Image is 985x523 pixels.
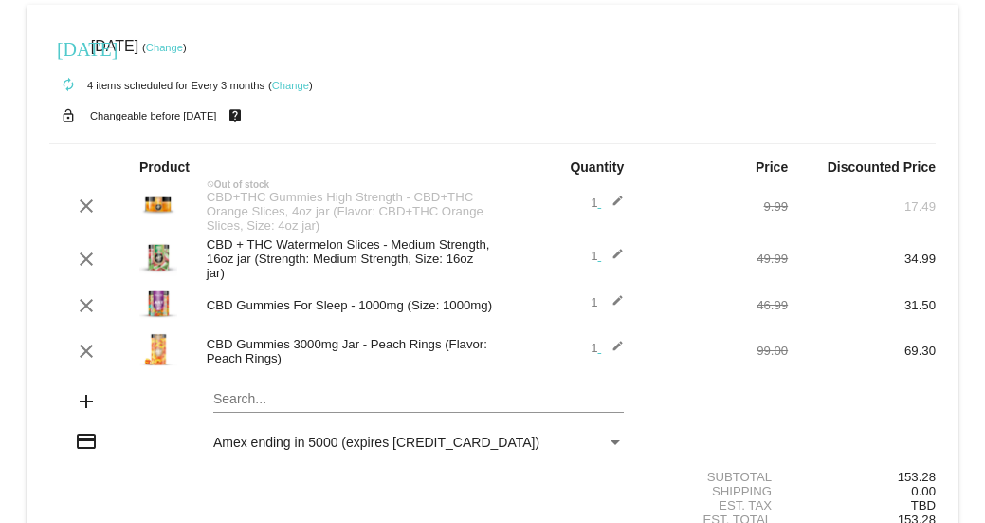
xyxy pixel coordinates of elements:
div: Est. Tax [640,498,788,513]
span: 1 [591,249,624,263]
img: CBDTHC_OrangeSlices_Kervan_250MG_WEB_RENDER_650px.jpg [139,186,177,224]
div: Shipping [640,484,788,498]
div: 9.99 [640,199,788,214]
div: 31.50 [788,298,936,312]
mat-icon: clear [75,294,98,317]
div: CBD Gummies 3000mg Jar - Peach Rings (Flavor: Peach Rings) [197,337,493,365]
span: TBD [911,498,936,513]
div: CBD+THC Gummies High Strength - CBD+THC Orange Slices, 4oz jar (Flavor: CBD+THC Orange Slices, Si... [197,190,493,233]
mat-icon: live_help [224,103,246,128]
mat-icon: clear [75,248,98,271]
span: Amex ending in 5000 (expires [CREDIT_CARD_DATA]) [213,435,539,450]
strong: Discounted Price [828,159,936,175]
mat-icon: edit [601,294,624,317]
input: Search... [213,392,624,407]
mat-icon: not_interested [207,180,214,188]
div: 69.30 [788,344,936,358]
span: 0.00 [911,484,936,498]
div: 17.49 [788,199,936,214]
div: 34.99 [788,252,936,266]
div: CBD + THC Watermelon Slices - Medium Strength, 16oz jar (Strength: Medium Strength, Size: 16oz jar) [197,237,493,280]
span: 1 [591,295,624,309]
div: 99.00 [640,344,788,358]
mat-icon: add [75,390,98,413]
mat-icon: clear [75,340,98,363]
mat-select: Payment Method [213,435,624,450]
div: 49.99 [640,252,788,266]
div: Out of stock [197,179,493,190]
mat-icon: edit [601,340,624,363]
mat-icon: edit [601,195,624,217]
mat-icon: autorenew [57,74,80,97]
div: Subtotal [640,470,788,484]
small: ( ) [268,80,313,91]
small: 4 items scheduled for Every 3 months [49,80,264,91]
mat-icon: lock_open [57,103,80,128]
div: CBD Gummies For Sleep - 1000mg (Size: 1000mg) [197,298,493,312]
mat-icon: edit [601,248,624,271]
mat-icon: clear [75,195,98,217]
img: Peach-Rings-3000.jpg [139,330,177,368]
small: ( ) [142,42,187,53]
small: Changeable before [DATE] [90,110,217,121]
div: 153.28 [788,470,936,484]
mat-icon: [DATE] [57,36,80,59]
img: CBDTHC_WatermelonSlices_16oz-copy.jpg [139,238,177,276]
div: 46.99 [640,298,788,312]
img: image_6483441-1.jpg [139,285,177,323]
strong: Price [756,159,788,175]
a: Change [272,80,309,91]
span: 1 [591,196,624,210]
a: Change [146,42,183,53]
span: 1 [591,341,624,355]
strong: Quantity [570,159,624,175]
mat-icon: credit_card [75,430,98,453]
strong: Product [139,159,190,175]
